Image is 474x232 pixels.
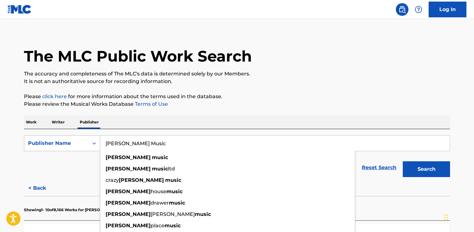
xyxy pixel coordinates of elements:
[396,3,408,16] a: Public Search
[152,154,168,160] strong: music
[24,100,450,108] p: Please review the Musical Works Database
[106,211,151,217] strong: [PERSON_NAME]
[119,177,164,183] strong: [PERSON_NAME]
[152,166,168,172] strong: music
[78,116,101,129] p: Publisher
[168,166,175,172] span: ltd
[169,200,185,206] strong: music
[106,154,151,160] strong: [PERSON_NAME]
[151,211,195,217] span: [PERSON_NAME]
[165,223,181,229] strong: music
[28,140,85,147] div: Publisher Name
[24,135,450,180] form: Search Form
[106,166,151,172] strong: [PERSON_NAME]
[50,116,66,129] p: Writer
[442,202,474,232] iframe: Chat Widget
[24,78,450,85] p: It is not an authoritative source for recording information.
[106,223,151,229] strong: [PERSON_NAME]
[403,161,450,177] button: Search
[106,200,151,206] strong: [PERSON_NAME]
[8,5,32,14] img: MLC Logo
[151,223,165,229] span: place
[134,101,168,107] a: Terms of Use
[359,161,400,175] a: Reset Search
[166,188,182,194] strong: music
[415,6,422,13] img: help
[429,2,466,17] a: Log In
[195,211,211,217] strong: music
[42,93,67,99] a: click here
[412,3,425,16] div: Help
[106,188,151,194] strong: [PERSON_NAME]
[24,47,252,66] h1: The MLC Public Work Search
[24,180,62,196] button: < Back
[24,116,38,129] p: Work
[151,188,166,194] span: house
[151,200,169,206] span: drawer
[24,93,450,100] p: Please for more information about the terms used in the database.
[24,207,132,213] p: Showing 1 - 10 of 8,166 Works for [PERSON_NAME] MUSIC
[444,208,448,227] div: Drag
[24,70,450,78] p: The accuracy and completeness of The MLC's data is determined solely by our Members.
[398,6,406,13] img: search
[165,177,181,183] strong: music
[106,177,119,183] span: crazy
